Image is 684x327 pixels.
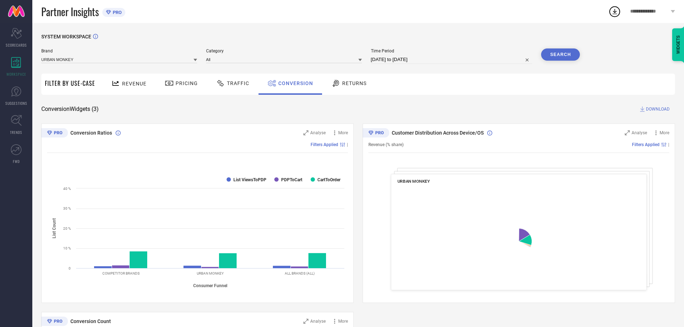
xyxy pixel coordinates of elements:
svg: Zoom [303,319,308,324]
input: Select time period [371,55,532,64]
span: SUGGESTIONS [5,101,27,106]
span: Revenue [122,81,146,87]
span: More [338,130,348,135]
span: Revenue (% share) [368,142,404,147]
text: 0 [69,266,71,270]
span: Partner Insights [41,4,99,19]
text: CartToOrder [317,177,341,182]
text: COMPETITOR BRANDS [102,271,140,275]
div: Premium [41,128,68,139]
span: Filter By Use-Case [45,79,95,88]
svg: Zoom [303,130,308,135]
span: Analyse [632,130,647,135]
text: PDPToCart [281,177,302,182]
text: List ViewsToPDP [233,177,266,182]
text: URBAN MONKEY [197,271,224,275]
span: Conversion Widgets ( 3 ) [41,106,99,113]
span: Analyse [310,130,326,135]
span: WORKSPACE [6,71,26,77]
span: Conversion [278,80,313,86]
span: Time Period [371,48,532,53]
span: Analyse [310,319,326,324]
tspan: List Count [52,218,57,238]
span: Conversion Count [70,318,111,324]
span: Category [206,48,362,53]
span: PRO [111,10,122,15]
text: ALL BRANDS (ALL) [285,271,315,275]
span: | [668,142,669,147]
svg: Zoom [625,130,630,135]
text: 20 % [63,226,71,230]
span: URBAN MONKEY [397,179,430,184]
span: Customer Distribution Across Device/OS [392,130,484,136]
div: Open download list [608,5,621,18]
text: 30 % [63,206,71,210]
span: Pricing [176,80,198,86]
span: DOWNLOAD [646,106,670,113]
text: 40 % [63,187,71,191]
span: Filters Applied [632,142,660,147]
span: Returns [342,80,367,86]
span: | [347,142,348,147]
div: Premium [363,128,389,139]
span: FWD [13,159,20,164]
span: Filters Applied [311,142,338,147]
span: More [660,130,669,135]
button: Search [541,48,580,61]
text: 10 % [63,246,71,250]
span: Brand [41,48,197,53]
span: SYSTEM WORKSPACE [41,34,91,39]
span: Conversion Ratios [70,130,112,136]
span: More [338,319,348,324]
span: TRENDS [10,130,22,135]
span: SCORECARDS [6,42,27,48]
tspan: Consumer Funnel [193,283,227,288]
span: Traffic [227,80,249,86]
